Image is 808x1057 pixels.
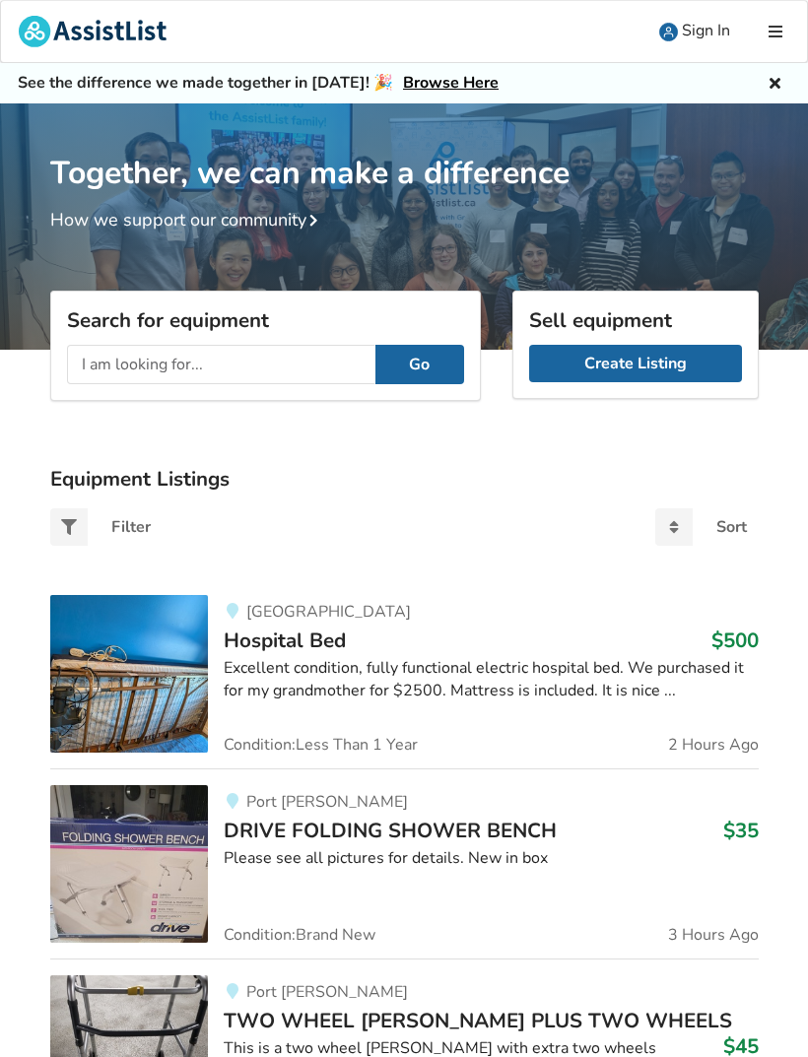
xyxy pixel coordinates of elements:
[224,737,418,753] span: Condition: Less Than 1 Year
[659,23,678,41] img: user icon
[224,817,557,844] span: DRIVE FOLDING SHOWER BENCH
[641,1,748,62] a: user icon Sign In
[529,345,742,382] a: Create Listing
[246,601,411,623] span: [GEOGRAPHIC_DATA]
[50,595,759,768] a: bedroom equipment-hospital bed[GEOGRAPHIC_DATA]Hospital Bed$500Excellent condition, fully functio...
[50,466,759,492] h3: Equipment Listings
[50,103,759,193] h1: Together, we can make a difference
[682,20,730,41] span: Sign In
[19,16,167,47] img: assistlist-logo
[18,73,499,94] h5: See the difference we made together in [DATE]! 🎉
[711,628,759,653] h3: $500
[224,847,759,870] div: Please see all pictures for details. New in box
[67,345,375,384] input: I am looking for...
[50,785,208,943] img: bathroom safety-drive folding shower bench
[224,927,375,943] span: Condition: Brand New
[246,791,408,813] span: Port [PERSON_NAME]
[111,519,151,535] div: Filter
[723,818,759,843] h3: $35
[224,627,346,654] span: Hospital Bed
[50,768,759,958] a: bathroom safety-drive folding shower benchPort [PERSON_NAME]DRIVE FOLDING SHOWER BENCH$35Please s...
[246,981,408,1003] span: Port [PERSON_NAME]
[403,72,499,94] a: Browse Here
[529,307,742,333] h3: Sell equipment
[375,345,464,384] button: Go
[668,737,759,753] span: 2 Hours Ago
[67,307,464,333] h3: Search for equipment
[50,208,326,231] a: How we support our community
[668,927,759,943] span: 3 Hours Ago
[50,595,208,753] img: bedroom equipment-hospital bed
[224,1007,732,1034] span: TWO WHEEL [PERSON_NAME] PLUS TWO WHEELS
[716,519,747,535] div: Sort
[224,657,759,702] div: Excellent condition, fully functional electric hospital bed. We purchased it for my grandmother f...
